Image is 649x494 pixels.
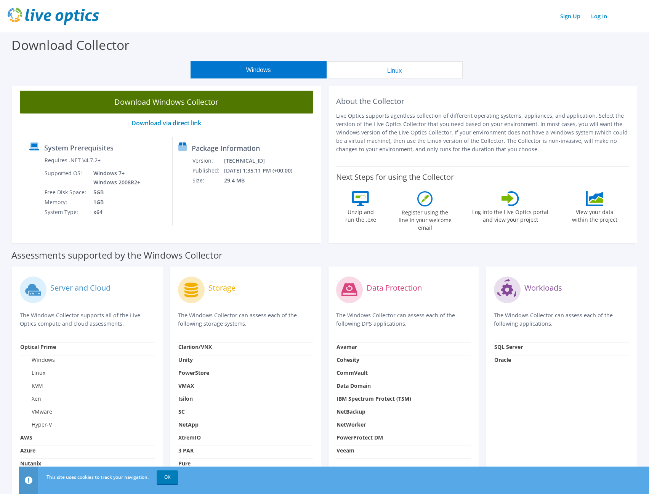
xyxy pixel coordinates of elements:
[192,166,224,176] td: Published:
[337,382,371,389] strong: Data Domain
[178,434,201,441] strong: XtremIO
[567,206,622,224] label: View your data within the project
[337,395,411,402] strong: IBM Spectrum Protect (TSM)
[208,284,236,292] label: Storage
[88,197,142,207] td: 1GB
[224,166,303,176] td: [DATE] 1:35:11 PM (+00:00)
[20,408,52,416] label: VMware
[192,156,224,166] td: Version:
[224,156,303,166] td: [TECHNICAL_ID]
[157,470,178,484] a: OK
[20,356,55,364] label: Windows
[336,311,471,328] p: The Windows Collector can assess each of the following DPS applications.
[327,61,463,78] button: Linux
[178,369,209,376] strong: PowerStore
[178,311,313,328] p: The Windows Collector can assess each of the following storage systems.
[8,8,99,25] img: live_optics_svg.svg
[494,311,629,328] p: The Windows Collector can assess each of the following applications.
[191,61,327,78] button: Windows
[337,434,383,441] strong: PowerProtect DM
[192,144,260,152] label: Package Information
[178,343,212,350] strong: Clariion/VNX
[178,382,194,389] strong: VMAX
[20,434,32,441] strong: AWS
[44,207,88,217] td: System Type:
[11,251,223,259] label: Assessments supported by the Windows Collector
[337,408,365,415] strong: NetBackup
[336,112,630,153] p: Live Optics supports agentless collection of different operating systems, appliances, and applica...
[336,97,630,106] h2: About the Collector
[20,421,52,428] label: Hyper-V
[178,447,194,454] strong: 3 PAR
[20,343,56,350] strong: Optical Prime
[45,157,101,164] label: Requires .NET V4.7.2+
[494,343,523,350] strong: SQL Server
[524,284,562,292] label: Workloads
[44,168,88,187] td: Supported OS:
[131,119,201,127] a: Download via direct link
[88,187,142,197] td: 5GB
[20,382,43,390] label: KVM
[178,460,191,467] strong: Pure
[337,343,357,350] strong: Avamar
[178,395,193,402] strong: Isilon
[11,36,130,54] label: Download Collector
[44,187,88,197] td: Free Disk Space:
[224,176,303,185] td: 29.4 MB
[367,284,422,292] label: Data Protection
[88,168,142,187] td: Windows 7+ Windows 2008R2+
[396,206,453,232] label: Register using the line in your welcome email
[20,395,41,403] label: Xen
[20,460,41,467] strong: Nutanix
[337,356,359,363] strong: Cohesity
[20,369,45,377] label: Linux
[46,474,149,480] span: This site uses cookies to track your navigation.
[192,176,224,185] td: Size:
[494,356,511,363] strong: Oracle
[178,356,193,363] strong: Unity
[88,207,142,217] td: x64
[336,173,454,182] label: Next Steps for using the Collector
[472,206,549,224] label: Log into the Live Optics portal and view your project
[178,421,199,428] strong: NetApp
[50,284,111,292] label: Server and Cloud
[337,369,368,376] strong: CommVault
[44,144,114,152] label: System Prerequisites
[20,91,313,114] a: Download Windows Collector
[44,197,88,207] td: Memory:
[556,11,584,22] a: Sign Up
[337,447,354,454] strong: Veeam
[337,421,366,428] strong: NetWorker
[20,311,155,328] p: The Windows Collector supports all of the Live Optics compute and cloud assessments.
[343,206,378,224] label: Unzip and run the .exe
[178,408,185,415] strong: SC
[587,11,611,22] a: Log In
[20,447,35,454] strong: Azure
